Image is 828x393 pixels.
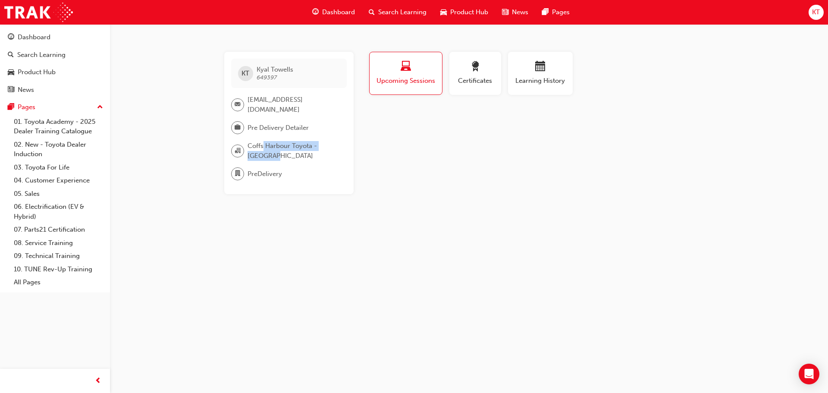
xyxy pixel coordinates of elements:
button: KT [809,5,824,20]
span: Dashboard [322,7,355,17]
span: News [512,7,528,17]
a: pages-iconPages [535,3,577,21]
span: PreDelivery [248,169,282,179]
span: search-icon [369,7,375,18]
span: search-icon [8,51,14,59]
a: news-iconNews [495,3,535,21]
span: pages-icon [542,7,549,18]
span: pages-icon [8,104,14,111]
a: 10. TUNE Rev-Up Training [10,263,107,276]
span: news-icon [502,7,508,18]
a: Product Hub [3,64,107,80]
a: News [3,82,107,98]
a: 06. Electrification (EV & Hybrid) [10,200,107,223]
div: Dashboard [18,32,50,42]
a: car-iconProduct Hub [433,3,495,21]
span: Pre Delivery Detailer [248,123,309,133]
div: Search Learning [17,50,66,60]
span: Learning History [514,76,566,86]
button: DashboardSearch LearningProduct HubNews [3,28,107,99]
a: 07. Parts21 Certification [10,223,107,236]
span: KT [241,69,249,79]
span: car-icon [440,7,447,18]
span: briefcase-icon [235,122,241,133]
span: guage-icon [312,7,319,18]
a: Dashboard [3,29,107,45]
div: Pages [18,102,35,112]
button: Learning History [508,52,573,95]
a: 09. Technical Training [10,249,107,263]
span: Coffs Harbour Toyota - [GEOGRAPHIC_DATA] [248,141,340,160]
span: 649397 [257,74,277,81]
a: All Pages [10,276,107,289]
span: calendar-icon [535,61,546,73]
a: 04. Customer Experience [10,174,107,187]
span: news-icon [8,86,14,94]
span: Pages [552,7,570,17]
a: 02. New - Toyota Dealer Induction [10,138,107,161]
a: 05. Sales [10,187,107,201]
div: Open Intercom Messenger [799,364,819,384]
a: search-iconSearch Learning [362,3,433,21]
span: Certificates [456,76,495,86]
span: KT [812,7,820,17]
button: Upcoming Sessions [369,52,442,95]
button: Pages [3,99,107,115]
span: Kyal Towells [257,66,293,73]
div: Product Hub [18,67,56,77]
span: Upcoming Sessions [376,76,436,86]
span: laptop-icon [401,61,411,73]
span: up-icon [97,102,103,113]
span: guage-icon [8,34,14,41]
span: award-icon [470,61,480,73]
img: Trak [4,3,73,22]
span: Product Hub [450,7,488,17]
span: email-icon [235,99,241,110]
button: Certificates [449,52,501,95]
span: department-icon [235,168,241,179]
span: car-icon [8,69,14,76]
a: 08. Service Training [10,236,107,250]
span: [EMAIL_ADDRESS][DOMAIN_NAME] [248,95,340,114]
div: News [18,85,34,95]
a: Search Learning [3,47,107,63]
a: 01. Toyota Academy - 2025 Dealer Training Catalogue [10,115,107,138]
a: guage-iconDashboard [305,3,362,21]
span: organisation-icon [235,145,241,157]
a: 03. Toyota For Life [10,161,107,174]
span: Search Learning [378,7,427,17]
span: prev-icon [95,376,101,387]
